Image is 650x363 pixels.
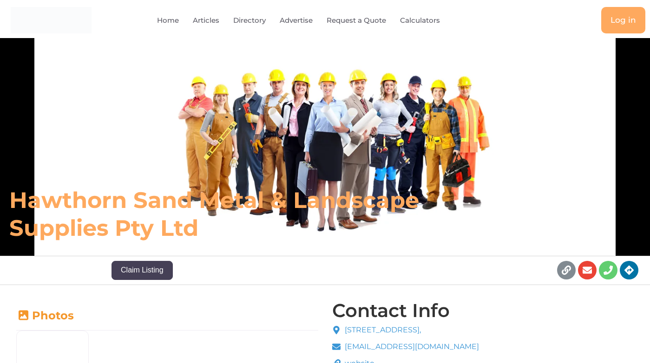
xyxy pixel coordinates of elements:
a: Log in [601,7,645,33]
span: [EMAIL_ADDRESS][DOMAIN_NAME] [342,341,479,352]
a: Advertise [280,10,313,31]
a: Directory [233,10,266,31]
a: [EMAIL_ADDRESS][DOMAIN_NAME] [332,341,479,352]
a: Home [157,10,179,31]
h4: Contact Info [332,301,450,320]
button: Claim Listing [112,261,173,279]
a: Articles [193,10,219,31]
h6: Hawthorn Sand Metal & Landscape Supplies Pty Ltd [9,186,450,242]
a: Photos [16,309,74,322]
span: [STREET_ADDRESS], [342,324,421,336]
a: Calculators [400,10,440,31]
a: Request a Quote [327,10,386,31]
span: Log in [611,16,636,24]
nav: Menu [133,10,485,31]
